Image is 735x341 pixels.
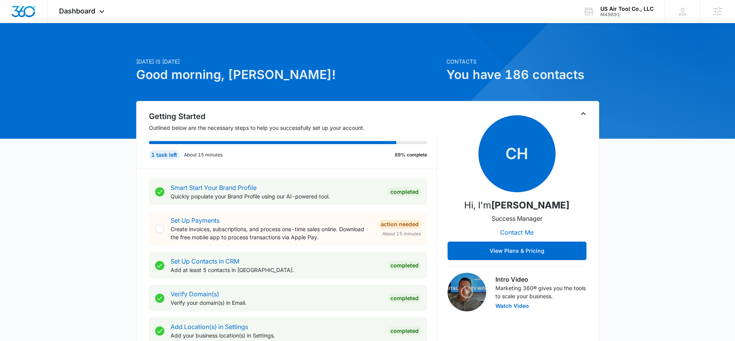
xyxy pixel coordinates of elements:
[495,303,529,309] button: Watch Video
[59,7,95,15] span: Dashboard
[171,266,382,274] p: Add at least 5 contacts in [GEOGRAPHIC_DATA].
[395,151,427,158] p: 89% complete
[388,261,421,270] div: Completed
[388,326,421,336] div: Completed
[136,66,442,84] h1: Good morning, [PERSON_NAME]!
[171,225,372,241] p: Create invoices, subscriptions, and process one-time sales online. Download the free mobile app t...
[171,290,219,298] a: Verify Domain(s)
[579,109,588,118] button: Toggle Collapse
[495,284,586,300] p: Marketing 360® gives you the tools to scale your business.
[478,115,556,192] span: CH
[388,187,421,197] div: Completed
[448,273,486,311] img: Intro Video
[184,151,223,158] p: About 15 minutes
[136,57,442,66] p: [DATE] is [DATE]
[171,217,220,224] a: Set Up Payments
[171,257,239,265] a: Set Up Contacts in CRM
[464,198,569,212] p: Hi, I'm
[492,223,541,242] button: Contact Me
[171,184,257,191] a: Smart Start Your Brand Profile
[378,220,421,229] div: Action Needed
[448,242,586,260] button: View Plans & Pricing
[171,331,382,339] p: Add your business location(s) in Settings.
[446,57,599,66] p: Contacts
[491,200,569,211] strong: [PERSON_NAME]
[492,214,542,223] p: Success Manager
[600,6,654,12] div: account name
[495,275,586,284] h3: Intro Video
[149,150,179,160] div: 1 task left
[388,294,421,303] div: Completed
[149,111,437,122] h2: Getting Started
[446,66,599,84] h1: You have 186 contacts
[600,12,654,17] div: account id
[149,124,437,132] p: Outlined below are the necessary steps to help you successfully set up your account.
[382,230,421,237] span: About 15 minutes
[171,192,382,200] p: Quickly populate your Brand Profile using our AI-powered tool.
[171,299,382,307] p: Verify your domain(s) in Email.
[171,323,248,331] a: Add Location(s) in Settings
